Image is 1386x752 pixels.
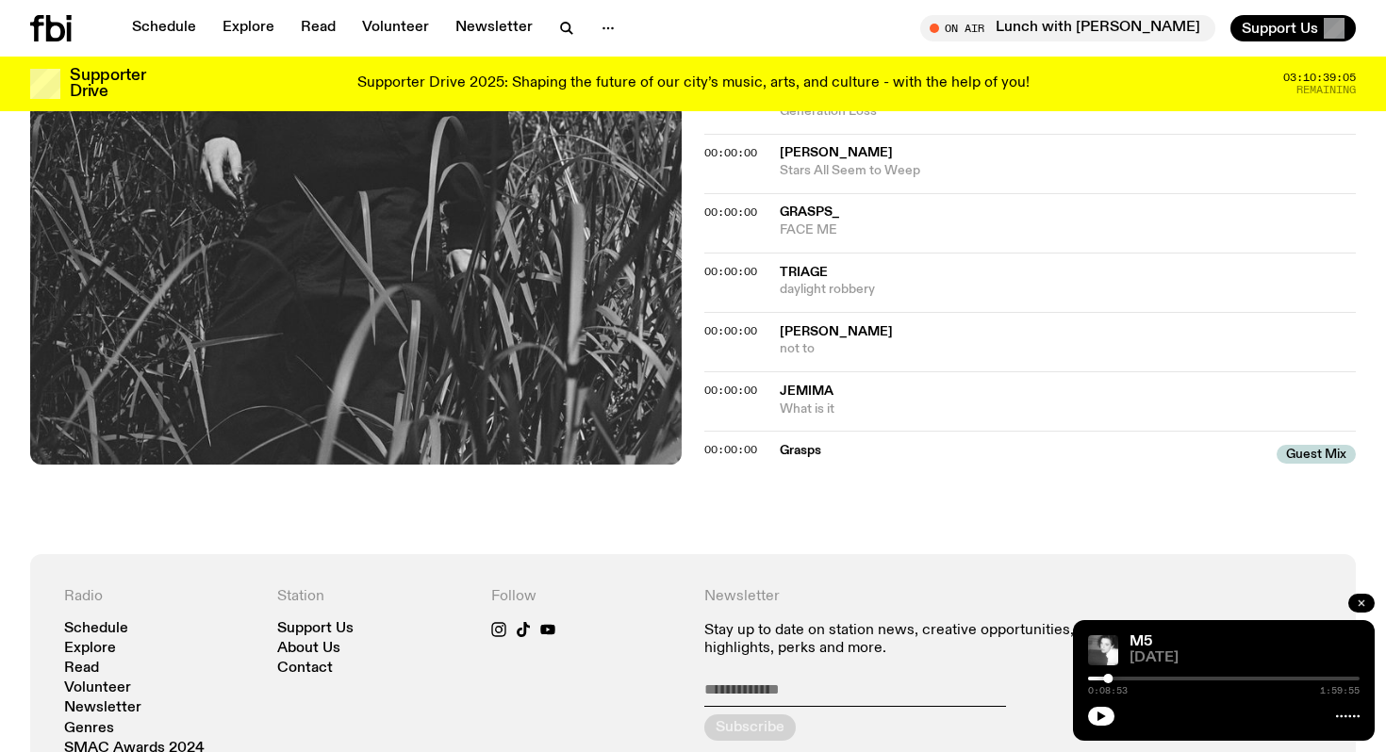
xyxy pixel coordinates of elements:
h4: Radio [64,588,255,606]
span: [PERSON_NAME] [780,325,893,338]
button: 00:00:00 [704,148,757,158]
a: M5 [1130,634,1152,649]
span: Stars All Seem to Weep [780,162,1356,180]
h4: Station [277,588,468,606]
h4: Follow [491,588,682,606]
a: Volunteer [64,681,131,695]
span: 1:59:55 [1320,686,1360,695]
span: 00:00:00 [704,204,757,220]
span: daylight robbery [780,281,1356,299]
h3: Supporter Drive [70,68,145,100]
a: Genres [64,722,114,736]
a: Volunteer [351,15,440,41]
span: 0:08:53 [1088,686,1128,695]
button: On AirLunch with [PERSON_NAME] [920,15,1215,41]
a: Contact [277,662,333,676]
button: Support Us [1230,15,1356,41]
button: Subscribe [704,714,796,741]
span: 03:10:39:05 [1283,73,1356,83]
button: 00:00:00 [704,445,757,455]
span: 00:00:00 [704,264,757,279]
span: Guest Mix [1277,445,1356,464]
span: Jemima [780,384,833,398]
span: Remaining [1296,85,1356,95]
a: Schedule [121,15,207,41]
h4: Newsletter [704,588,1109,606]
span: triage [780,266,828,279]
a: Read [289,15,347,41]
span: 00:00:00 [704,145,757,160]
a: Read [64,662,99,676]
span: Grasps_ [780,205,840,219]
span: Support Us [1242,20,1318,37]
a: Explore [211,15,286,41]
button: 00:00:00 [704,326,757,336]
button: 00:00:00 [704,267,757,277]
a: Newsletter [64,701,141,715]
span: Generation Loss [780,103,1356,121]
span: 00:00:00 [704,383,757,398]
span: 00:00:00 [704,323,757,338]
span: FACE ME [780,221,1356,239]
span: [PERSON_NAME] [780,146,893,159]
p: Stay up to date on station news, creative opportunities, highlights, perks and more. [704,622,1109,658]
a: Schedule [64,622,128,636]
span: not to [780,340,1356,358]
button: 00:00:00 [704,207,757,218]
span: Grasps [780,442,1265,460]
span: What is it [780,401,1356,418]
span: 00:00:00 [704,442,757,457]
a: Support Us [277,622,354,636]
button: 00:00:00 [704,385,757,396]
span: [DATE] [1130,651,1360,665]
p: Supporter Drive 2025: Shaping the future of our city’s music, arts, and culture - with the help o... [357,75,1030,92]
a: About Us [277,642,340,656]
a: Explore [64,642,116,656]
img: A black and white photo of Lilly wearing a white blouse and looking up at the camera. [1088,635,1118,665]
a: Newsletter [444,15,544,41]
